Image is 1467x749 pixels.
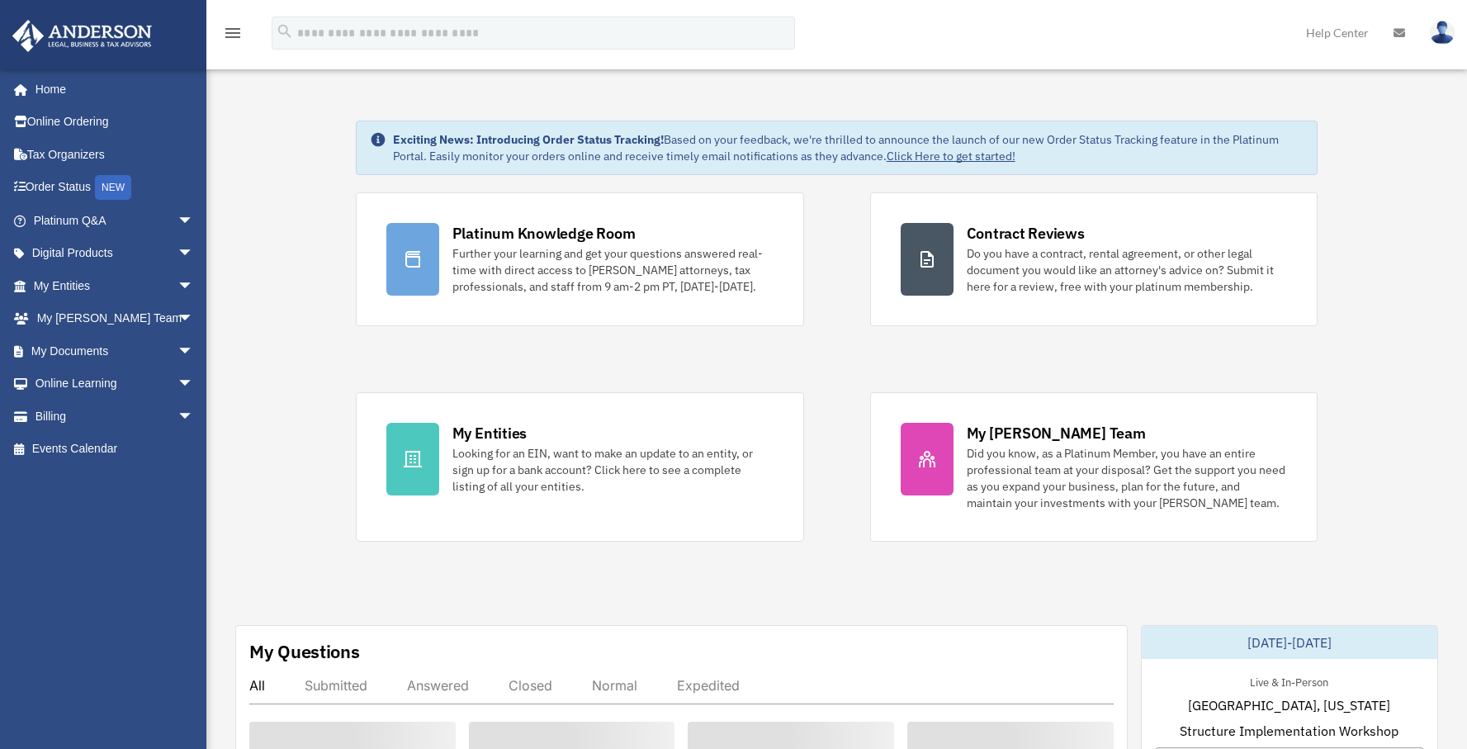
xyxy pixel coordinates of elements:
span: arrow_drop_down [177,400,211,434]
i: menu [223,23,243,43]
a: My [PERSON_NAME] Team Did you know, as a Platinum Member, you have an entire professional team at... [870,392,1318,542]
div: Looking for an EIN, want to make an update to an entity, or sign up for a bank account? Click her... [452,445,774,495]
strong: Exciting News: Introducing Order Status Tracking! [393,132,664,147]
i: search [276,22,294,40]
a: Tax Organizers [12,138,219,171]
div: Did you know, as a Platinum Member, you have an entire professional team at your disposal? Get th... [967,445,1288,511]
div: Live & In-Person [1237,672,1342,690]
a: Click Here to get started! [887,149,1015,164]
span: arrow_drop_down [177,367,211,401]
a: Events Calendar [12,433,219,466]
div: Do you have a contract, rental agreement, or other legal document you would like an attorney's ad... [967,245,1288,295]
div: My Questions [249,639,360,664]
a: My [PERSON_NAME] Teamarrow_drop_down [12,302,219,335]
div: NEW [95,175,131,200]
a: menu [223,29,243,43]
a: My Documentsarrow_drop_down [12,334,219,367]
a: Billingarrow_drop_down [12,400,219,433]
a: Home [12,73,211,106]
a: My Entities Looking for an EIN, want to make an update to an entity, or sign up for a bank accoun... [356,392,804,542]
div: Normal [592,677,637,694]
span: arrow_drop_down [177,269,211,303]
span: [GEOGRAPHIC_DATA], [US_STATE] [1188,695,1390,715]
div: Contract Reviews [967,223,1085,244]
span: arrow_drop_down [177,237,211,271]
a: Online Ordering [12,106,219,139]
span: arrow_drop_down [177,334,211,368]
a: Online Learningarrow_drop_down [12,367,219,401]
div: Closed [509,677,552,694]
a: Platinum Knowledge Room Further your learning and get your questions answered real-time with dire... [356,192,804,326]
div: Submitted [305,677,367,694]
div: Expedited [677,677,740,694]
div: All [249,677,265,694]
div: My [PERSON_NAME] Team [967,423,1146,443]
div: My Entities [452,423,527,443]
div: [DATE]-[DATE] [1142,626,1437,659]
img: User Pic [1430,21,1455,45]
a: My Entitiesarrow_drop_down [12,269,219,302]
div: Based on your feedback, we're thrilled to announce the launch of our new Order Status Tracking fe... [393,131,1304,164]
a: Contract Reviews Do you have a contract, rental agreement, or other legal document you would like... [870,192,1318,326]
div: Platinum Knowledge Room [452,223,636,244]
a: Digital Productsarrow_drop_down [12,237,219,270]
span: arrow_drop_down [177,302,211,336]
div: Further your learning and get your questions answered real-time with direct access to [PERSON_NAM... [452,245,774,295]
span: arrow_drop_down [177,204,211,238]
a: Order StatusNEW [12,171,219,205]
span: Structure Implementation Workshop [1180,721,1398,741]
a: Platinum Q&Aarrow_drop_down [12,204,219,237]
div: Answered [407,677,469,694]
img: Anderson Advisors Platinum Portal [7,20,157,52]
